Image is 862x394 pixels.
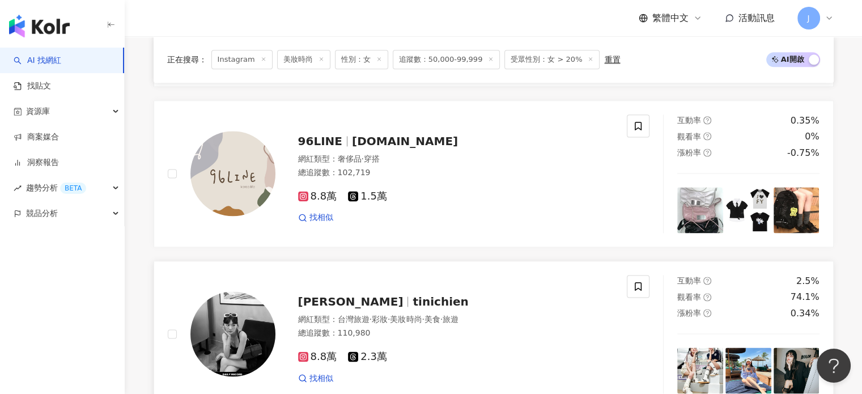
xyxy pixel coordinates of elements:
[774,348,819,393] img: post-image
[26,175,86,201] span: 趨勢分析
[652,12,689,24] span: 繁體中文
[348,351,387,363] span: 2.3萬
[309,212,333,223] span: 找相似
[422,315,424,324] span: ·
[298,373,333,384] a: 找相似
[298,212,333,223] a: 找相似
[26,201,58,226] span: 競品分析
[774,187,819,233] img: post-image
[677,308,701,317] span: 漲粉率
[504,50,600,69] span: 受眾性別：女 > 20%
[703,149,711,156] span: question-circle
[440,315,443,324] span: ·
[725,348,771,393] img: post-image
[298,351,337,363] span: 8.8萬
[298,167,614,179] div: 總追蹤數 ： 102,719
[298,190,337,202] span: 8.8萬
[14,157,59,168] a: 洞察報告
[703,132,711,140] span: question-circle
[703,116,711,124] span: question-circle
[60,183,86,194] div: BETA
[298,328,614,339] div: 總追蹤數 ： 110,980
[372,315,388,324] span: 彩妝
[791,115,819,127] div: 0.35%
[388,315,390,324] span: ·
[167,55,207,64] span: 正在搜尋 ：
[791,291,819,303] div: 74.1%
[677,187,723,233] img: post-image
[26,99,50,124] span: 資源庫
[738,12,775,23] span: 活動訊息
[190,291,275,376] img: KOL Avatar
[190,131,275,216] img: KOL Avatar
[298,134,342,148] span: 96LINE
[677,276,701,285] span: 互動率
[725,187,771,233] img: post-image
[154,100,834,247] a: KOL Avatar96LINE[DOMAIN_NAME]網紅類型：奢侈品·穿搭總追蹤數：102,7198.8萬1.5萬找相似互動率question-circle0.35%觀看率question...
[277,50,330,69] span: 美妝時尚
[796,275,819,287] div: 2.5%
[703,293,711,301] span: question-circle
[677,148,701,157] span: 漲粉率
[791,307,819,320] div: 0.34%
[677,348,723,393] img: post-image
[348,190,387,202] span: 1.5萬
[413,295,468,308] span: tinichien
[677,132,701,141] span: 觀看率
[298,314,614,325] div: 網紅類型 ：
[338,315,370,324] span: 台灣旅遊
[14,81,51,92] a: 找貼文
[309,373,333,384] span: 找相似
[424,315,440,324] span: 美食
[677,293,701,302] span: 觀看率
[14,132,59,143] a: 商案媒合
[807,12,809,24] span: J
[352,134,458,148] span: [DOMAIN_NAME]
[677,116,701,125] span: 互動率
[443,315,458,324] span: 旅遊
[393,50,500,69] span: 追蹤數：50,000-99,999
[364,154,380,163] span: 穿搭
[14,55,61,66] a: searchAI 找網紅
[14,184,22,192] span: rise
[703,309,711,317] span: question-circle
[370,315,372,324] span: ·
[298,154,614,165] div: 網紅類型 ：
[335,50,388,69] span: 性別：女
[703,277,711,285] span: question-circle
[787,147,819,159] div: -0.75%
[338,154,362,163] span: 奢侈品
[211,50,273,69] span: Instagram
[390,315,422,324] span: 美妝時尚
[817,349,851,383] iframe: Help Scout Beacon - Open
[362,154,364,163] span: ·
[805,130,819,143] div: 0%
[604,55,620,64] div: 重置
[9,15,70,37] img: logo
[298,295,404,308] span: [PERSON_NAME]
